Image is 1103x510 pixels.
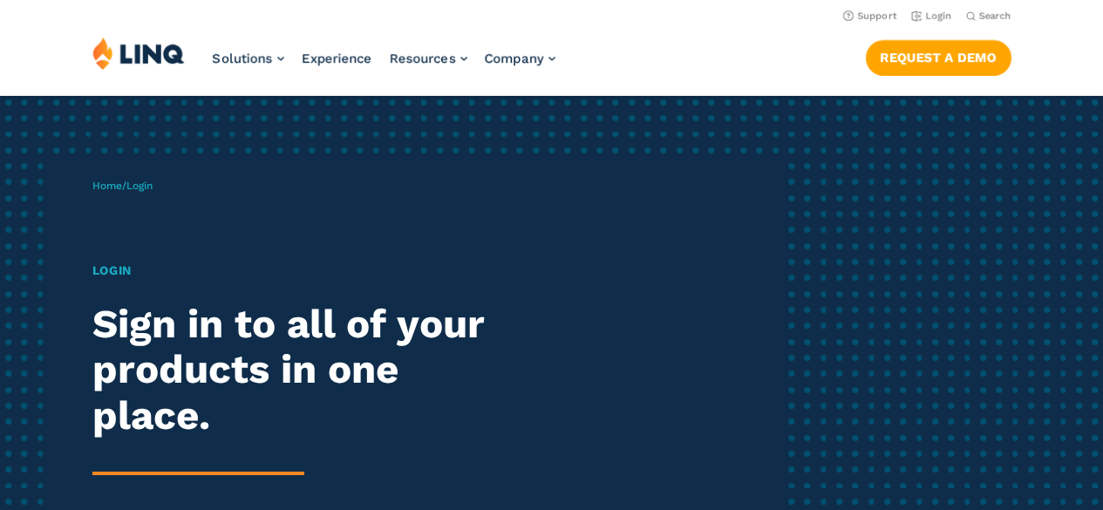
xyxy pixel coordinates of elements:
[92,180,153,192] span: /
[485,51,544,66] span: Company
[213,51,284,66] a: Solutions
[485,51,555,66] a: Company
[213,51,273,66] span: Solutions
[213,37,555,94] nav: Primary Navigation
[979,10,1011,22] span: Search
[126,180,153,192] span: Login
[390,51,467,66] a: Resources
[92,302,517,439] h2: Sign in to all of your products in one place.
[92,262,517,280] h1: Login
[911,10,952,22] a: Login
[866,37,1011,75] nav: Button Navigation
[843,10,897,22] a: Support
[92,37,185,70] img: LINQ | K‑12 Software
[866,40,1011,75] a: Request a Demo
[302,51,372,66] a: Experience
[92,180,122,192] a: Home
[966,10,1011,23] button: Open Search Bar
[390,51,456,66] span: Resources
